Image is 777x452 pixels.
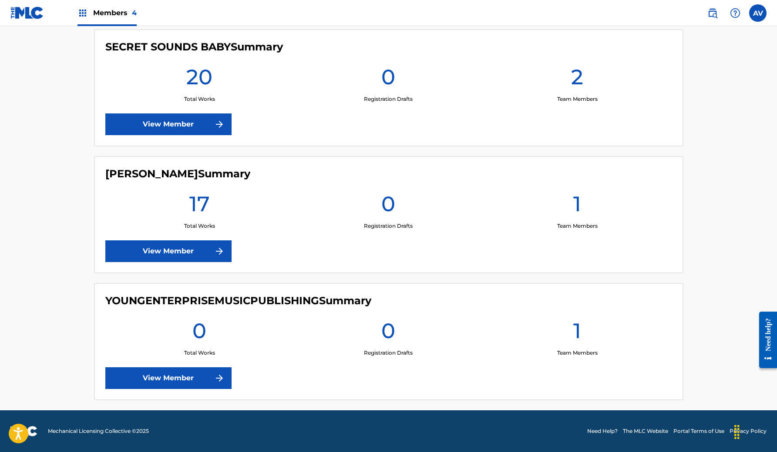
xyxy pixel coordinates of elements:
img: logo [10,426,37,436]
p: Registration Drafts [364,222,413,230]
a: Portal Terms of Use [673,427,724,435]
iframe: Resource Center [753,304,777,376]
h4: Toni Styles [105,167,250,180]
img: f7272a7cc735f4ea7f67.svg [214,246,225,256]
p: Registration Drafts [364,95,413,103]
span: 4 [132,9,137,17]
h1: 17 [189,191,210,222]
a: View Member [105,113,232,135]
p: Total Works [184,95,215,103]
h1: 0 [381,191,395,222]
h4: SECRET SOUNDS BABY [105,40,283,53]
h1: 0 [381,64,395,95]
img: MLC Logo [10,7,44,19]
div: Drag [730,419,744,445]
h1: 2 [571,64,583,95]
iframe: Chat Widget [733,410,777,452]
h1: 0 [192,318,206,349]
a: Public Search [704,4,721,22]
h4: YOUNGENTERPRISEMUSICPUBLISHING [105,294,371,307]
p: Team Members [557,95,598,103]
img: search [707,8,718,18]
p: Team Members [557,349,598,357]
h1: 1 [573,318,581,349]
p: Team Members [557,222,598,230]
img: f7272a7cc735f4ea7f67.svg [214,119,225,130]
img: Top Rightsholders [77,8,88,18]
h1: 20 [186,64,212,95]
a: View Member [105,367,232,389]
p: Total Works [184,222,215,230]
p: Registration Drafts [364,349,413,357]
span: Mechanical Licensing Collective © 2025 [48,427,149,435]
img: f7272a7cc735f4ea7f67.svg [214,373,225,383]
span: Members [93,8,137,18]
a: Need Help? [587,427,618,435]
a: Privacy Policy [730,427,767,435]
img: help [730,8,740,18]
div: User Menu [749,4,767,22]
a: View Member [105,240,232,262]
p: Total Works [184,349,215,357]
h1: 1 [573,191,581,222]
h1: 0 [381,318,395,349]
a: The MLC Website [623,427,668,435]
div: Help [727,4,744,22]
